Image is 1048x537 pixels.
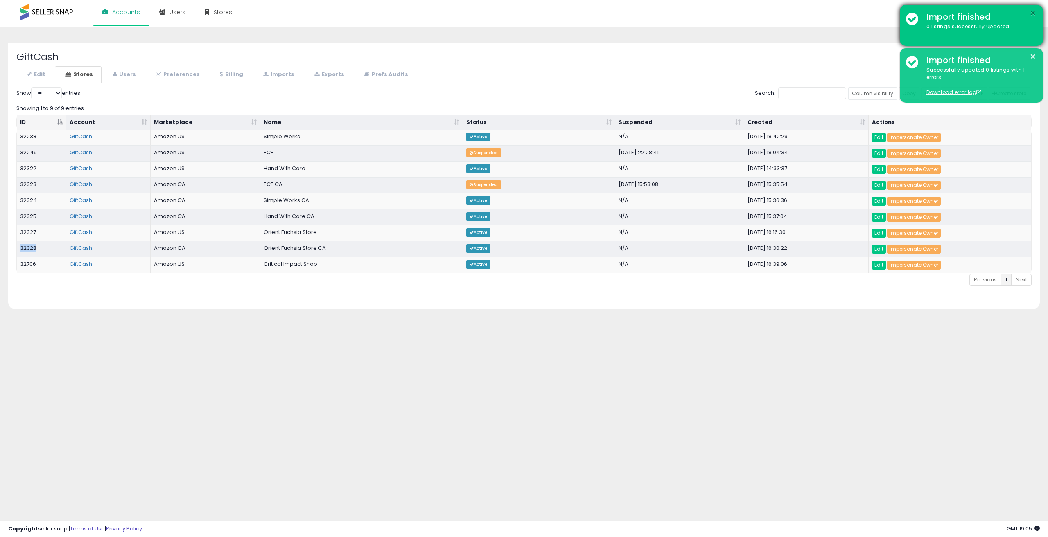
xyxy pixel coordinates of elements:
span: Stores [214,8,232,16]
div: Import finished [920,54,1037,66]
td: Amazon US [151,225,260,241]
h2: GiftCash [16,52,1032,62]
a: Imports [253,66,303,83]
a: Edit [872,197,886,206]
td: Critical Impact Shop [260,257,463,273]
span: Accounts [112,8,140,16]
label: Show entries [16,87,80,99]
td: Orient Fuchsia Store [260,225,463,241]
td: Amazon CA [151,193,260,209]
a: GiftCash [70,196,92,204]
td: 32327 [17,225,66,241]
a: Edit [16,66,54,83]
a: Prefs Audits [354,66,417,83]
td: ECE [260,145,463,161]
a: Impersonate Owner [887,213,941,222]
a: Download error log [926,89,981,96]
td: Amazon US [151,145,260,161]
td: Orient Fuchsia Store CA [260,241,463,257]
span: Active [466,244,490,253]
a: Edit [872,165,886,174]
div: Showing 1 to 9 of 9 entries [16,101,1032,112]
a: Edit [872,213,886,222]
a: Billing [209,66,252,83]
td: Amazon US [151,257,260,273]
th: Marketplace: activate to sort column ascending [151,115,260,130]
td: [DATE] 18:42:29 [744,130,869,145]
th: Name: activate to sort column ascending [260,115,463,130]
th: ID: activate to sort column descending [17,115,66,130]
td: N/A [615,193,744,209]
td: 32322 [17,161,66,177]
td: Amazon CA [151,209,260,225]
span: Active [466,133,490,141]
a: Next [1011,274,1032,286]
td: N/A [615,257,744,273]
td: Amazon CA [151,177,260,193]
a: Users [102,66,145,83]
td: Amazon US [151,161,260,177]
td: N/A [615,209,744,225]
a: Column visibility [848,87,897,100]
td: 32323 [17,177,66,193]
td: [DATE] 15:35:54 [744,177,869,193]
a: GiftCash [70,180,92,188]
td: N/A [615,225,744,241]
td: [DATE] 15:37:04 [744,209,869,225]
a: Edit [872,261,886,270]
span: Column visibility [852,90,893,97]
td: 32706 [17,257,66,273]
td: N/A [615,161,744,177]
a: Edit [872,149,886,158]
td: [DATE] 14:33:37 [744,161,869,177]
a: Impersonate Owner [887,229,941,238]
td: Amazon CA [151,241,260,257]
a: Edit [872,181,886,190]
span: Suspended [466,180,501,189]
a: Impersonate Owner [887,165,941,174]
a: 1 [1001,274,1012,286]
td: 32328 [17,241,66,257]
button: × [1030,8,1036,18]
td: [DATE] 16:39:06 [744,257,869,273]
a: Stores [55,66,102,83]
a: GiftCash [70,212,92,220]
div: Import finished [920,11,1037,23]
th: Actions [869,115,1031,130]
a: Impersonate Owner [887,197,941,206]
td: Amazon US [151,130,260,145]
td: 32249 [17,145,66,161]
a: Impersonate Owner [887,245,941,254]
td: 32238 [17,130,66,145]
th: Status: activate to sort column ascending [463,115,615,130]
a: Exports [304,66,353,83]
th: Account: activate to sort column ascending [66,115,151,130]
label: Search: [755,87,846,99]
th: Created: activate to sort column ascending [744,115,869,130]
td: [DATE] 16:30:22 [744,241,869,257]
td: Hand With Care [260,161,463,177]
td: Hand With Care CA [260,209,463,225]
a: GiftCash [70,260,92,268]
td: [DATE] 22:28:41 [615,145,744,161]
td: [DATE] 16:16:30 [744,225,869,241]
a: GiftCash [70,148,92,156]
span: Active [466,260,490,269]
select: Showentries [31,87,62,99]
td: [DATE] 18:04:34 [744,145,869,161]
a: GiftCash [70,133,92,140]
th: Suspended: activate to sort column ascending [615,115,744,130]
td: ECE CA [260,177,463,193]
td: [DATE] 15:53:08 [615,177,744,193]
div: Successfully updated 0 listings with 1 errors. [920,66,1037,97]
a: Impersonate Owner [887,261,941,270]
td: Simple Works CA [260,193,463,209]
a: Impersonate Owner [887,149,941,158]
input: Search: [778,87,846,99]
td: [DATE] 15:36:36 [744,193,869,209]
a: Impersonate Owner [887,181,941,190]
span: Active [466,196,490,205]
span: Active [466,212,490,221]
a: Previous [969,274,1001,286]
a: GiftCash [70,228,92,236]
